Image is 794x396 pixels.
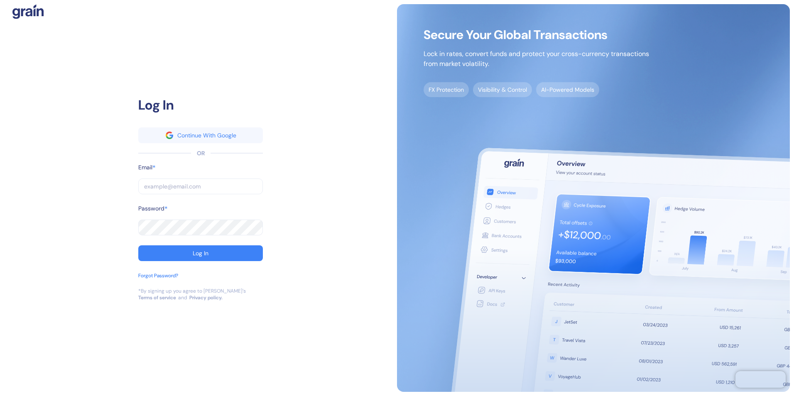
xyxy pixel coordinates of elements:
[138,163,152,172] label: Email
[197,149,205,158] div: OR
[473,82,532,97] span: Visibility & Control
[12,4,44,19] img: logo
[735,371,786,388] iframe: Chatra live chat
[178,294,187,301] div: and
[189,294,223,301] a: Privacy policy.
[138,272,178,279] div: Forgot Password?
[166,132,173,139] img: google
[424,49,649,69] p: Lock in rates, convert funds and protect your cross-currency transactions from market volatility.
[397,4,790,392] img: signup-main-image
[138,178,263,194] input: example@email.com
[138,288,246,294] div: *By signing up you agree to [PERSON_NAME]’s
[193,250,208,256] div: Log In
[138,204,164,213] label: Password
[138,245,263,261] button: Log In
[424,82,469,97] span: FX Protection
[536,82,599,97] span: AI-Powered Models
[177,132,236,138] div: Continue With Google
[138,272,178,288] button: Forgot Password?
[138,127,263,143] button: googleContinue With Google
[424,31,649,39] span: Secure Your Global Transactions
[138,294,176,301] a: Terms of service
[138,95,263,115] div: Log In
